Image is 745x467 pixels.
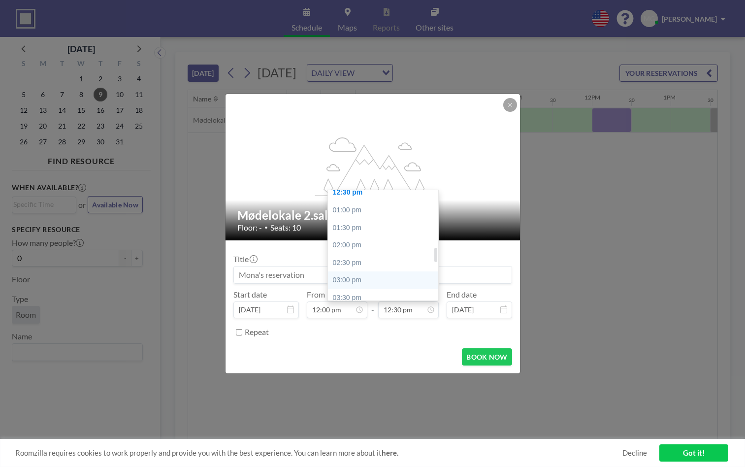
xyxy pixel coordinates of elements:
[270,223,301,233] span: Seats: 10
[328,271,438,289] div: 03:00 pm
[328,254,438,272] div: 02:30 pm
[237,208,509,223] h2: Mødelokale 2.sal (Lokale 14)
[659,444,728,462] a: Got it!
[264,224,268,231] span: •
[328,219,438,237] div: 01:30 pm
[245,327,269,337] label: Repeat
[371,293,374,315] span: -
[462,348,512,366] button: BOOK NOW
[234,267,512,283] input: Mona's reservation
[328,236,438,254] div: 02:00 pm
[382,448,398,457] a: here.
[328,289,438,307] div: 03:30 pm
[237,223,262,233] span: Floor: -
[233,290,267,300] label: Start date
[307,290,325,300] label: From
[328,184,438,201] div: 12:30 pm
[15,448,622,458] span: Roomzilla requires cookies to work properly and provide you with the best experience. You can lea...
[622,448,647,458] a: Decline
[447,290,477,300] label: End date
[328,201,438,219] div: 01:00 pm
[233,254,257,264] label: Title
